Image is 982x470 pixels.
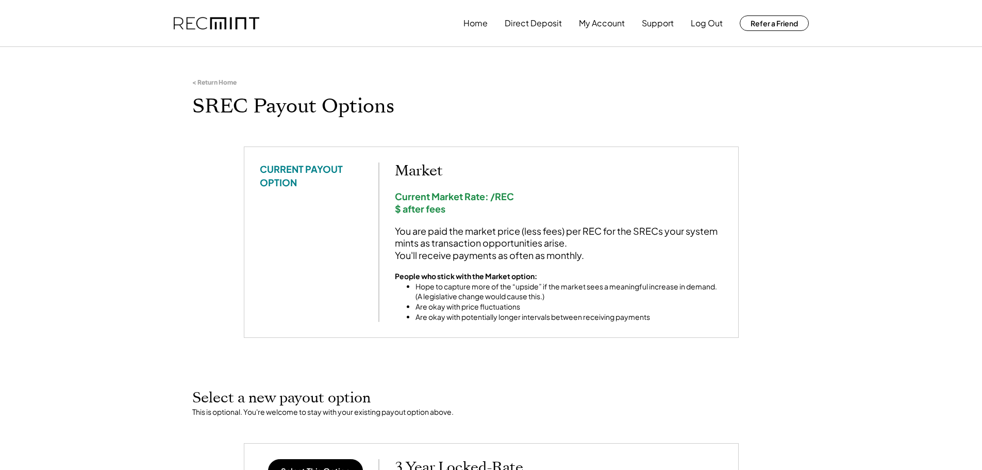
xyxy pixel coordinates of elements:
[463,13,488,34] button: Home
[415,282,723,302] li: Hope to capture more of the “upside” if the market sees a meaningful increase in demand. (A legis...
[192,407,790,417] div: This is optional. You're welcome to stay with your existing payout option above.
[579,13,625,34] button: My Account
[174,17,259,30] img: recmint-logotype%403x.png
[415,302,723,312] li: Are okay with price fluctuations
[395,190,723,215] div: Current Market Rate: /REC $ after fees
[395,225,723,261] div: You are paid the market price (less fees) per REC for the SRECs your system mints as transaction ...
[192,78,237,87] div: < Return Home
[395,271,537,281] strong: People who stick with the Market option:
[395,163,723,180] h2: Market
[260,163,363,188] div: CURRENT PAYOUT OPTION
[192,94,790,119] h1: SREC Payout Options
[505,13,562,34] button: Direct Deposit
[642,13,674,34] button: Support
[740,15,809,31] button: Refer a Friend
[192,390,790,407] h2: Select a new payout option
[415,312,723,322] li: Are okay with potentially longer intervals between receiving payments
[691,13,723,34] button: Log Out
